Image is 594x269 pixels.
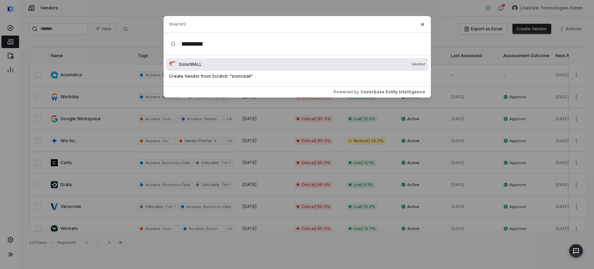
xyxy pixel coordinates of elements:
[169,60,177,69] img: faviconV2
[361,89,425,95] span: Coverbase Entity Intelligence
[169,74,253,79] span: Create Vendor from Scratch: " sonicwall "
[334,89,359,95] span: Powered by
[179,62,202,67] span: SonicWALL
[412,62,425,67] span: Vendor
[169,22,186,27] span: Step 1 of 3
[164,55,431,86] div: Suggestions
